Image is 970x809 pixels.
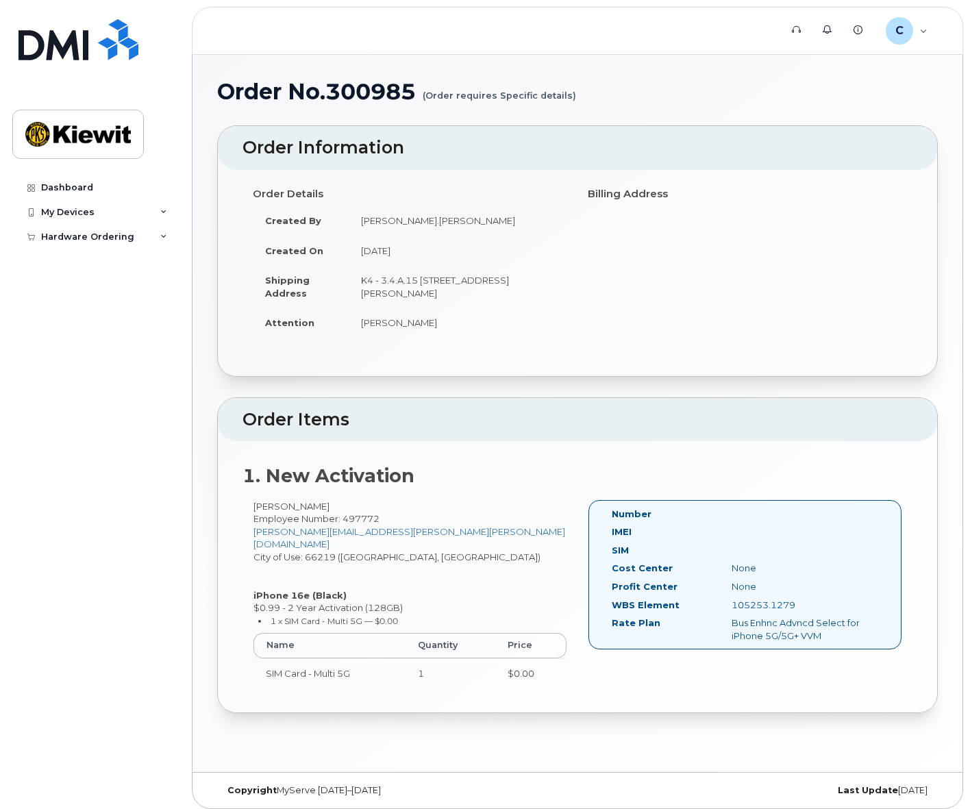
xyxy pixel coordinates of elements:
iframe: Messenger Launcher [910,749,960,799]
small: 1 x SIM Card - Multi 5G — $0.00 [271,616,398,626]
strong: iPhone 16e (Black) [253,590,347,601]
div: None [721,580,888,593]
strong: Created On [265,245,323,256]
div: Bus Enhnc Advncd Select for iPhone 5G/5G+ VVM [721,617,888,642]
h2: Order Information [242,138,912,158]
td: K4 - 3.4.A.15 [STREET_ADDRESS][PERSON_NAME] [349,265,567,308]
strong: Created By [265,215,321,226]
label: Profit Center [612,580,677,593]
td: $0.00 [495,658,567,688]
div: [DATE] [697,785,938,796]
td: [PERSON_NAME].[PERSON_NAME] [349,206,567,236]
td: 1 [406,658,495,688]
strong: 1. New Activation [242,464,414,487]
div: 105253.1279 [721,599,888,612]
h4: Billing Address [588,188,902,200]
label: Rate Plan [612,617,660,630]
strong: Copyright [227,785,277,795]
td: SIM Card - Multi 5G [253,658,406,688]
td: [PERSON_NAME] [349,308,567,338]
td: [DATE] [349,236,567,266]
h4: Order Details [253,188,567,200]
label: WBS Element [612,599,680,612]
strong: Attention [265,317,314,328]
label: Cost Center [612,562,673,575]
th: Price [495,633,567,658]
label: Number [612,508,651,521]
h1: Order No.300985 [217,79,938,103]
a: [PERSON_NAME][EMAIL_ADDRESS][PERSON_NAME][PERSON_NAME][DOMAIN_NAME] [253,526,565,550]
strong: Shipping Address [265,275,310,299]
h2: Order Items [242,410,912,430]
th: Quantity [406,633,495,658]
th: Name [253,633,406,658]
strong: Last Update [838,785,898,795]
label: IMEI [612,525,632,538]
label: SIM [612,544,629,557]
div: MyServe [DATE]–[DATE] [217,785,458,796]
small: (Order requires Specific details) [423,79,576,101]
span: Employee Number: 497772 [253,513,380,524]
div: [PERSON_NAME] City of Use: 66219 ([GEOGRAPHIC_DATA], [GEOGRAPHIC_DATA]) $0.99 - 2 Year Activation... [242,500,577,700]
div: None [721,562,888,575]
